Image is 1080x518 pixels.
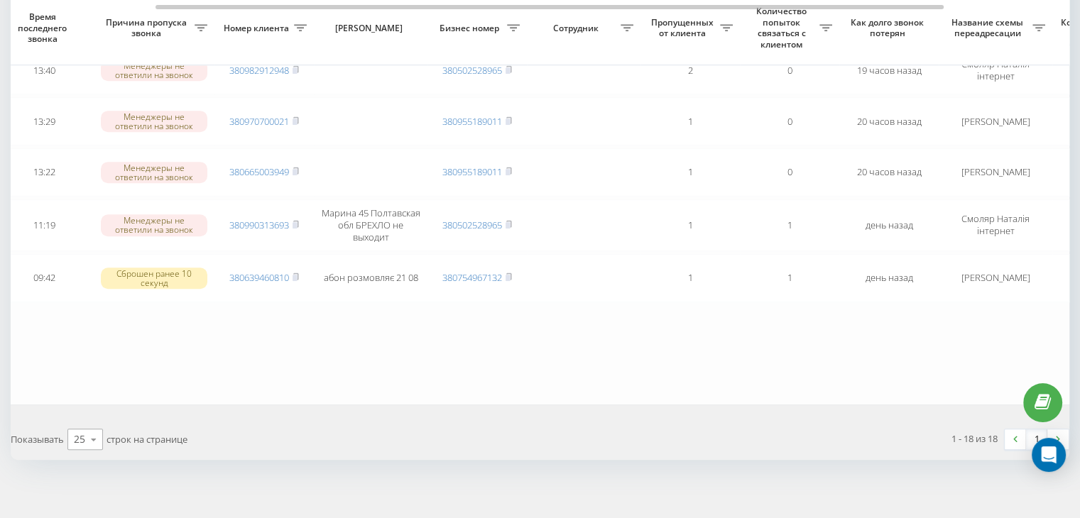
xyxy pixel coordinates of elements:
[939,46,1052,94] td: Смоляр Наталія інтернет
[640,254,740,302] td: 1
[229,165,289,178] a: 380665003949
[1026,429,1047,449] a: 1
[101,162,207,183] div: Менеджеры не ответили на звонок
[640,199,740,251] td: 1
[435,23,507,34] span: Бизнес номер
[740,254,839,302] td: 1
[229,271,289,284] a: 380639460810
[101,111,207,132] div: Менеджеры не ответили на звонок
[939,148,1052,197] td: [PERSON_NAME]
[11,433,64,446] span: Показывать
[442,64,502,77] a: 380502528965
[314,199,427,251] td: Марина 45 Полтавская обл БРЕХЛО не выходит
[939,199,1052,251] td: Смоляр Наталія інтернет
[740,199,839,251] td: 1
[101,268,207,289] div: Сброшен ранее 10 секунд
[229,64,289,77] a: 380982912948
[747,6,819,50] span: Количество попыток связаться с клиентом
[326,23,415,34] span: [PERSON_NAME]
[1032,438,1066,472] div: Open Intercom Messenger
[314,254,427,302] td: абон розмовляє 21 08
[648,17,720,39] span: Пропущенных от клиента
[740,148,839,197] td: 0
[442,115,502,128] a: 380955189011
[229,115,289,128] a: 380970700021
[839,199,939,251] td: день назад
[534,23,621,34] span: Сотрудник
[442,219,502,231] a: 380502528965
[946,17,1032,39] span: Название схемы переадресации
[640,46,740,94] td: 2
[839,254,939,302] td: день назад
[101,60,207,81] div: Менеджеры не ответили на звонок
[442,165,502,178] a: 380955189011
[839,46,939,94] td: 19 часов назад
[640,97,740,145] td: 1
[222,23,294,34] span: Номер клиента
[101,17,195,39] span: Причина пропуска звонка
[229,219,289,231] a: 380990313693
[442,271,502,284] a: 380754967132
[939,254,1052,302] td: [PERSON_NAME]
[74,432,85,446] div: 25
[839,148,939,197] td: 20 часов назад
[851,17,927,39] span: Как долго звонок потерян
[939,97,1052,145] td: [PERSON_NAME]
[107,433,187,446] span: строк на странице
[101,214,207,236] div: Менеджеры не ответили на звонок
[640,148,740,197] td: 1
[951,431,998,446] div: 1 - 18 из 18
[6,11,82,45] span: Время последнего звонка
[740,46,839,94] td: 0
[740,97,839,145] td: 0
[839,97,939,145] td: 20 часов назад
